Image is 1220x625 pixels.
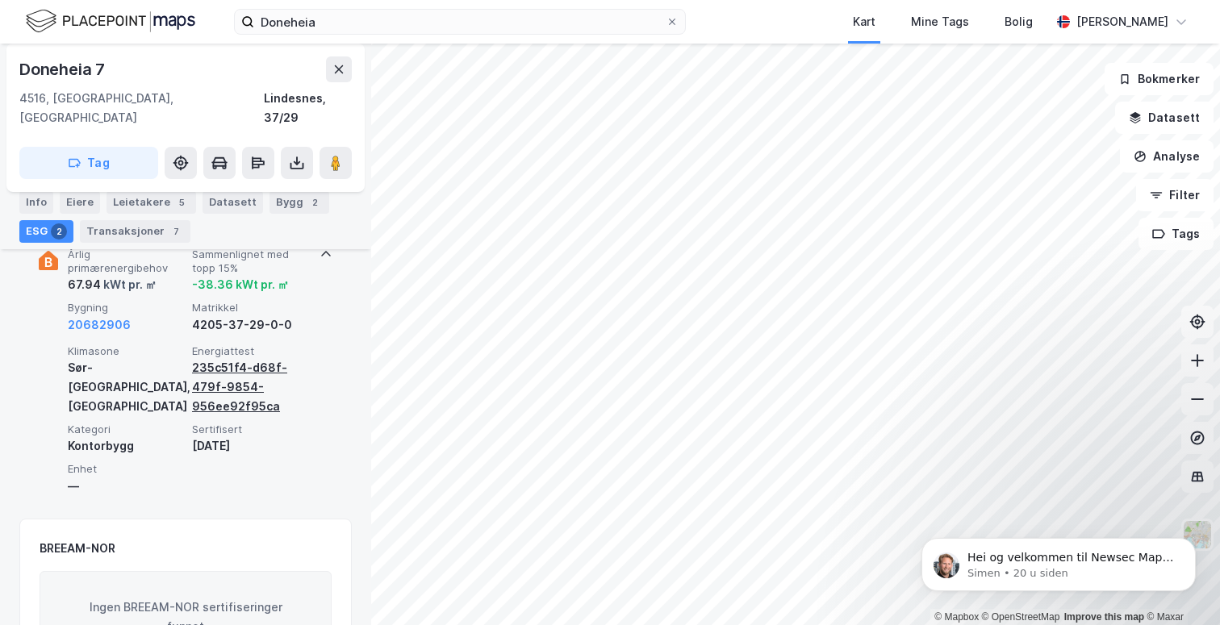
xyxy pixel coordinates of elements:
[60,191,100,214] div: Eiere
[19,89,264,127] div: 4516, [GEOGRAPHIC_DATA], [GEOGRAPHIC_DATA]
[307,194,323,210] div: 2
[1005,12,1033,31] div: Bolig
[19,147,158,179] button: Tag
[40,539,115,558] div: BREEAM-NOR
[1139,218,1214,250] button: Tags
[68,436,186,456] div: Kontorbygg
[68,315,131,335] button: 20682906
[51,223,67,240] div: 2
[192,344,310,358] span: Energiattest
[19,56,108,82] div: Doneheia 7
[203,191,263,214] div: Datasett
[911,12,969,31] div: Mine Tags
[68,301,186,315] span: Bygning
[1105,63,1214,95] button: Bokmerker
[192,248,310,276] span: Sammenlignet med topp 15%
[1120,140,1214,173] button: Analyse
[192,358,310,416] div: 235c51f4-d68f-479f-9854-956ee92f95ca
[168,223,184,240] div: 7
[68,423,186,436] span: Kategori
[68,477,186,496] div: —
[68,358,186,416] div: Sør-[GEOGRAPHIC_DATA], [GEOGRAPHIC_DATA]
[19,191,53,214] div: Info
[68,344,186,358] span: Klimasone
[68,248,186,276] span: Årlig primærenergibehov
[80,220,190,243] div: Transaksjoner
[897,504,1220,617] iframe: Intercom notifications melding
[1115,102,1214,134] button: Datasett
[853,12,875,31] div: Kart
[1076,12,1168,31] div: [PERSON_NAME]
[68,462,186,476] span: Enhet
[101,275,157,294] div: kWt pr. ㎡
[934,611,979,623] a: Mapbox
[173,194,190,210] div: 5
[26,7,195,35] img: logo.f888ab2527a4732fd821a326f86c7f29.svg
[264,89,352,127] div: Lindesnes, 37/29
[107,191,196,214] div: Leietakere
[1064,611,1144,623] a: Improve this map
[192,315,310,335] div: 4205-37-29-0-0
[19,220,73,243] div: ESG
[192,436,310,456] div: [DATE]
[192,301,310,315] span: Matrikkel
[982,611,1060,623] a: OpenStreetMap
[192,423,310,436] span: Sertifisert
[1136,179,1214,211] button: Filter
[269,191,329,214] div: Bygg
[192,275,289,294] div: -38.36 kWt pr. ㎡
[254,10,666,34] input: Søk på adresse, matrikkel, gårdeiere, leietakere eller personer
[68,275,157,294] div: 67.94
